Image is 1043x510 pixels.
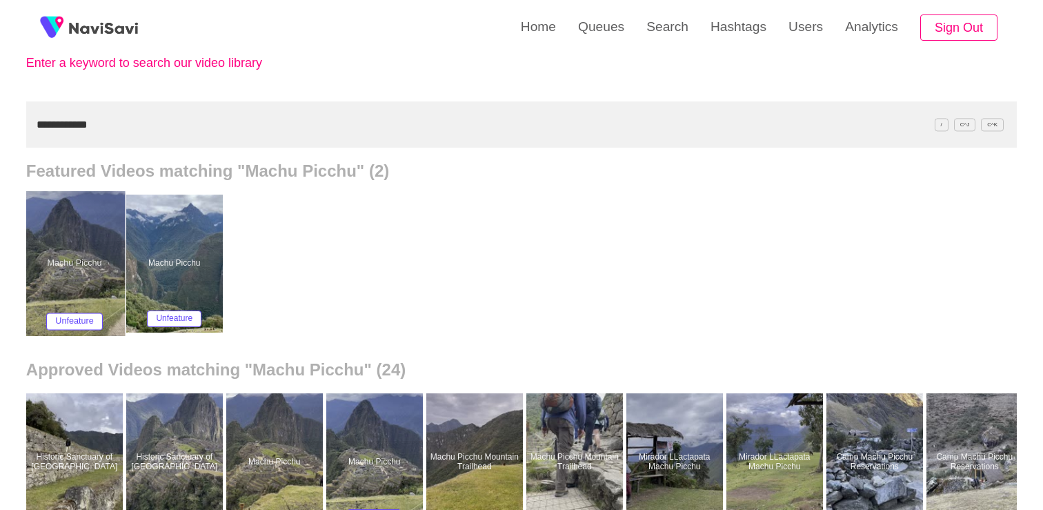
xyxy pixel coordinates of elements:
span: / [935,118,948,131]
img: fireSpot [34,10,69,45]
button: Unfeature [46,313,103,331]
h2: Approved Videos matching "Machu Picchu" (24) [26,360,1017,380]
a: Machu PicchuMachu PicchuUnfeature [26,195,126,333]
h2: Featured Videos matching "Machu Picchu" (2) [26,161,1017,181]
span: C^K [981,118,1004,131]
button: Unfeature [147,311,201,327]
a: Machu PicchuMachu PicchuUnfeature [126,195,226,333]
span: C^J [954,118,976,131]
p: Enter a keyword to search our video library [26,56,330,70]
img: fireSpot [69,21,138,35]
button: Sign Out [920,14,997,41]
